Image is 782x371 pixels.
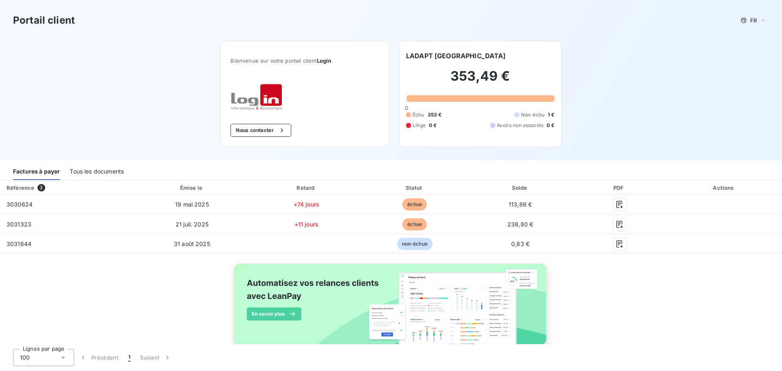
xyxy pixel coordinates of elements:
[511,240,529,247] span: 0,83 €
[521,111,545,119] span: Non-échu
[470,184,571,192] div: Solde
[231,83,283,111] img: Company logo
[405,105,408,111] span: 0
[509,201,532,208] span: 113,86 €
[406,51,506,61] h6: LADAPT [GEOGRAPHIC_DATA]
[429,122,437,129] span: 0 €
[547,122,554,129] span: 0 €
[363,184,467,192] div: Statut
[175,201,209,208] span: 19 mai 2025
[548,111,554,119] span: 1 €
[7,201,33,208] span: 3030624
[13,13,75,28] h3: Portail client
[135,349,176,366] button: Suivant
[402,218,427,231] span: échue
[668,184,780,192] div: Actions
[20,353,30,362] span: 100
[574,184,665,192] div: PDF
[294,201,319,208] span: +74 jours
[406,68,555,92] h2: 353,49 €
[253,184,360,192] div: Retard
[402,198,427,211] span: échue
[226,259,556,359] img: banner
[70,163,124,180] div: Tous les documents
[123,349,135,366] button: 1
[176,221,209,228] span: 21 juil. 2025
[74,349,123,366] button: Précédent
[128,353,130,362] span: 1
[7,184,34,191] div: Référence
[7,221,31,228] span: 3031323
[37,184,45,191] span: 3
[750,17,757,24] span: FR
[428,111,442,119] span: 353 €
[413,122,426,129] span: Litige
[413,111,424,119] span: Échu
[397,238,433,250] span: non-échue
[294,221,319,228] span: +11 jours
[497,122,543,129] span: Avoirs non associés
[231,124,291,137] button: Nous contacter
[507,221,533,228] span: 238,80 €
[317,57,332,64] span: Login
[7,240,31,247] span: 3031644
[134,184,250,192] div: Émise le
[231,57,379,64] span: Bienvenue sur votre portail client .
[13,163,60,180] div: Factures à payer
[174,240,210,247] span: 31 août 2025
